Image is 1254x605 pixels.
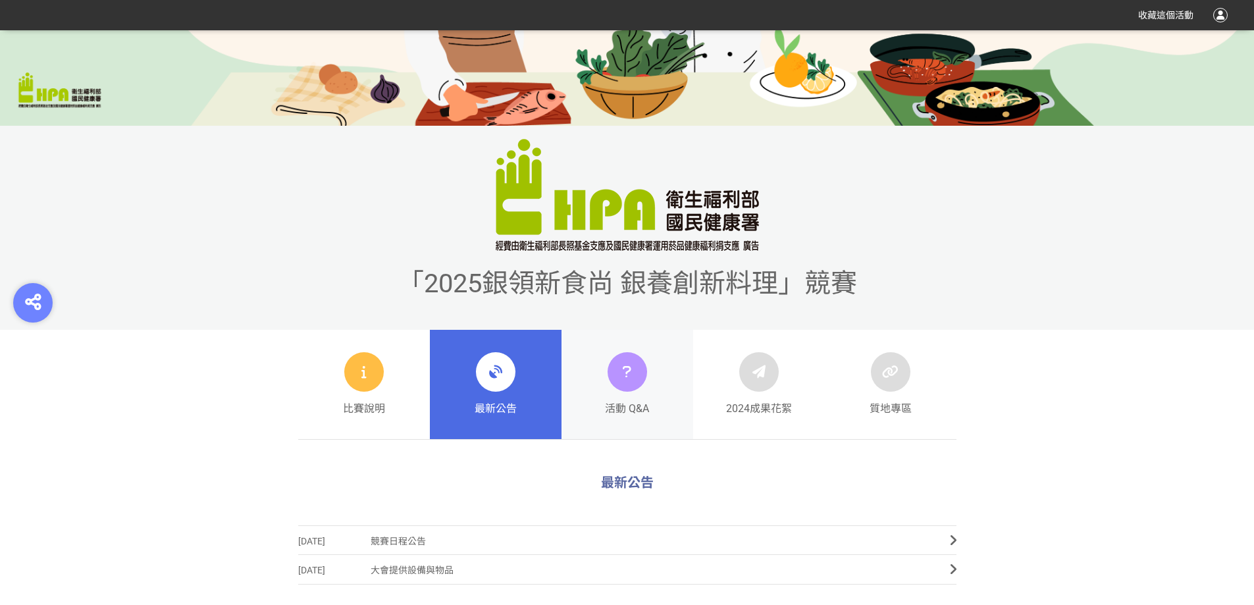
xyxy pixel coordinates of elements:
a: 2024成果花絮 [693,330,825,439]
span: 最新公告 [475,401,517,417]
span: 質地專區 [870,401,912,417]
span: 最新公告 [601,475,654,490]
a: 質地專區 [825,330,956,439]
a: [DATE]競賽日程公告 [298,525,956,555]
a: 比賽說明 [298,330,430,439]
span: 競賽日程公告 [371,527,930,556]
a: 活動 Q&A [562,330,693,439]
span: [DATE] [298,556,371,585]
span: 2024成果花絮 [726,401,792,417]
span: 比賽說明 [343,401,385,417]
span: 「2025銀領新食尚 銀養創新料理」競賽 [398,268,857,299]
a: 最新公告 [430,330,562,439]
img: 「2025銀領新食尚 銀養創新料理」競賽 [496,139,759,251]
span: 活動 Q&A [605,401,649,417]
span: [DATE] [298,527,371,556]
a: 「2025銀領新食尚 銀養創新料理」競賽 [398,286,857,294]
span: 收藏這個活動 [1138,10,1193,20]
a: [DATE]大會提供設備與物品 [298,555,956,585]
span: 大會提供設備與物品 [371,556,930,585]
